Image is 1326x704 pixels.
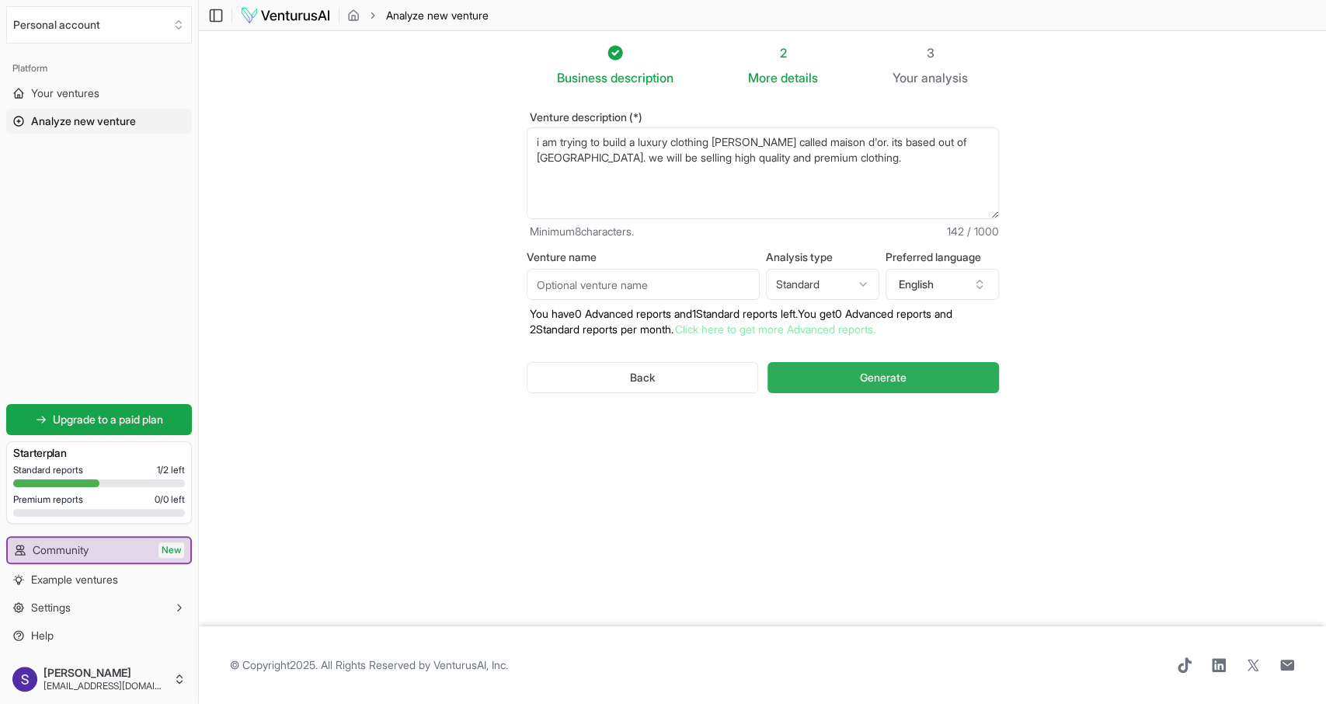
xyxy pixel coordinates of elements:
span: Generate [860,370,907,385]
span: Business [557,68,607,87]
span: analysis [921,70,968,85]
span: Premium reports [13,493,83,506]
label: Preferred language [886,252,999,263]
a: CommunityNew [8,538,190,563]
button: English [886,269,999,300]
label: Analysis type [766,252,879,263]
a: VenturusAI, Inc [433,658,506,671]
div: 3 [893,44,968,62]
span: 0 / 0 left [155,493,185,506]
div: Platform [6,56,192,81]
nav: breadcrumb [347,8,489,23]
span: Analyze new venture [386,8,489,23]
img: ACg8ocIefbiTq-MOXrHjtsw3rUMoXM2cTaB6Y4wv77H3Dyd_Xt46pg=s96-c [12,667,37,692]
textarea: i am trying to build a luxury clothing [PERSON_NAME] called maison d'or. its based out of [GEOGRA... [527,127,999,219]
a: Analyze new venture [6,109,192,134]
span: New [158,542,184,558]
a: Help [6,623,192,648]
span: Help [31,628,54,643]
button: Back [527,362,759,393]
span: Minimum 8 characters. [530,224,634,239]
h3: Starter plan [13,445,185,461]
span: Standard reports [13,464,83,476]
span: Your [893,68,918,87]
a: Upgrade to a paid plan [6,404,192,435]
span: 1 / 2 left [157,464,185,476]
span: Community [33,542,89,558]
span: © Copyright 2025 . All Rights Reserved by . [230,657,508,673]
label: Venture name [527,252,760,263]
a: Click here to get more Advanced reports. [675,322,875,336]
span: Analyze new venture [31,113,136,129]
span: Your ventures [31,85,99,101]
span: details [781,70,818,85]
label: Venture description (*) [527,112,999,123]
span: Settings [31,600,71,615]
input: Optional venture name [527,269,760,300]
span: Upgrade to a paid plan [53,412,163,427]
span: 142 / 1000 [947,224,999,239]
button: [PERSON_NAME][EMAIL_ADDRESS][DOMAIN_NAME] [6,660,192,698]
button: Settings [6,595,192,620]
div: 2 [748,44,818,62]
a: Example ventures [6,567,192,592]
span: More [748,68,778,87]
p: You have 0 Advanced reports and 1 Standard reports left. Y ou get 0 Advanced reports and 2 Standa... [527,306,999,337]
span: description [611,70,673,85]
button: Select an organization [6,6,192,44]
span: [PERSON_NAME] [44,666,167,680]
span: [EMAIL_ADDRESS][DOMAIN_NAME] [44,680,167,692]
span: Example ventures [31,572,118,587]
a: Your ventures [6,81,192,106]
img: logo [240,6,331,25]
button: Generate [767,362,998,393]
